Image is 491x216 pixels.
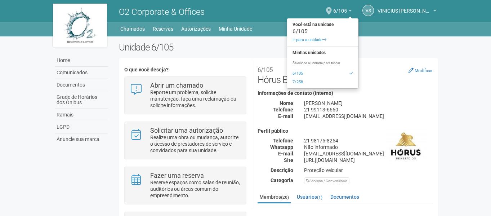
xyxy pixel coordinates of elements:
[150,179,241,199] p: Reserve espaços como salas de reunião, auditórios ou áreas comum do empreendimento.
[150,127,223,134] strong: Solicitar uma autorização
[270,144,293,150] strong: Whatsapp
[299,100,438,106] div: [PERSON_NAME]
[378,9,436,15] a: VINICIUS [PERSON_NAME] [PERSON_NAME]
[150,81,203,89] strong: Abrir um chamado
[287,69,358,78] a: 6/105
[287,36,358,44] a: Ir para a unidade
[273,107,293,113] strong: Telefone
[150,89,241,109] p: Reporte um problema, solicite manutenção, faça uma reclamação ou solicite informações.
[415,68,433,73] small: Modificar
[299,144,438,150] div: Não informado
[181,24,211,34] a: Autorizações
[130,172,241,199] a: Fazer uma reserva Reserve espaços como salas de reunião, auditórios ou áreas comum do empreendime...
[295,191,324,202] a: Usuários(1)
[280,100,293,106] strong: Nome
[378,1,432,14] span: VINICIUS SANTOS DA ROCHA CORREA
[55,121,108,133] a: LGPD
[258,63,433,85] h2: Hórus Benefícios
[219,24,252,34] a: Minha Unidade
[153,24,173,34] a: Reservas
[55,67,108,79] a: Comunicados
[55,79,108,91] a: Documentos
[150,134,241,154] p: Realize uma obra ou mudança, autorize o acesso de prestadores de serviço e convidados para sua un...
[130,82,241,109] a: Abrir um chamado Reporte um problema, solicite manutenção, faça uma reclamação ou solicite inform...
[333,1,347,14] span: 6/105
[278,151,293,157] strong: E-mail
[317,195,322,200] small: (1)
[299,167,438,173] div: Proteção veicular
[55,109,108,121] a: Ramais
[120,24,145,34] a: Chamados
[299,150,438,157] div: [EMAIL_ADDRESS][DOMAIN_NAME]
[273,138,293,144] strong: Telefone
[130,127,241,154] a: Solicitar uma autorização Realize uma obra ou mudança, autorize o acesso de prestadores de serviç...
[258,209,433,216] strong: Membros
[333,9,352,15] a: 6/105
[271,177,293,183] strong: Categoria
[278,113,293,119] strong: E-mail
[258,128,433,134] h4: Perfil público
[281,195,289,200] small: (20)
[150,172,204,179] strong: Fazer uma reserva
[299,157,438,163] div: [URL][DOMAIN_NAME]
[329,191,361,202] a: Documentos
[299,113,438,119] div: [EMAIL_ADDRESS][DOMAIN_NAME]
[119,7,205,17] span: O2 Corporate & Offices
[287,20,358,29] strong: Você está na unidade
[258,91,433,96] h4: Informações de contato (interno)
[271,167,293,173] strong: Descrição
[55,133,108,145] a: Anuncie sua marca
[53,4,107,47] img: logo.jpg
[362,5,374,16] a: VS
[287,48,358,57] strong: Minhas unidades
[287,29,358,34] div: 6/105
[258,66,273,74] small: 6/105
[119,42,438,53] h2: Unidade 6/105
[55,54,108,67] a: Home
[55,91,108,109] a: Grade de Horários dos Ônibus
[258,191,291,203] a: Membros(20)
[287,78,358,87] a: 7/258
[287,61,358,66] p: Selecione a unidade para trocar
[284,157,293,163] strong: Site
[299,106,438,113] div: 21 99113-6660
[299,137,438,144] div: 21 98175-8254
[386,128,427,164] img: business.png
[409,67,433,73] a: Modificar
[124,67,246,72] h4: O que você deseja?
[304,177,349,184] div: Serviços / Conveniência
